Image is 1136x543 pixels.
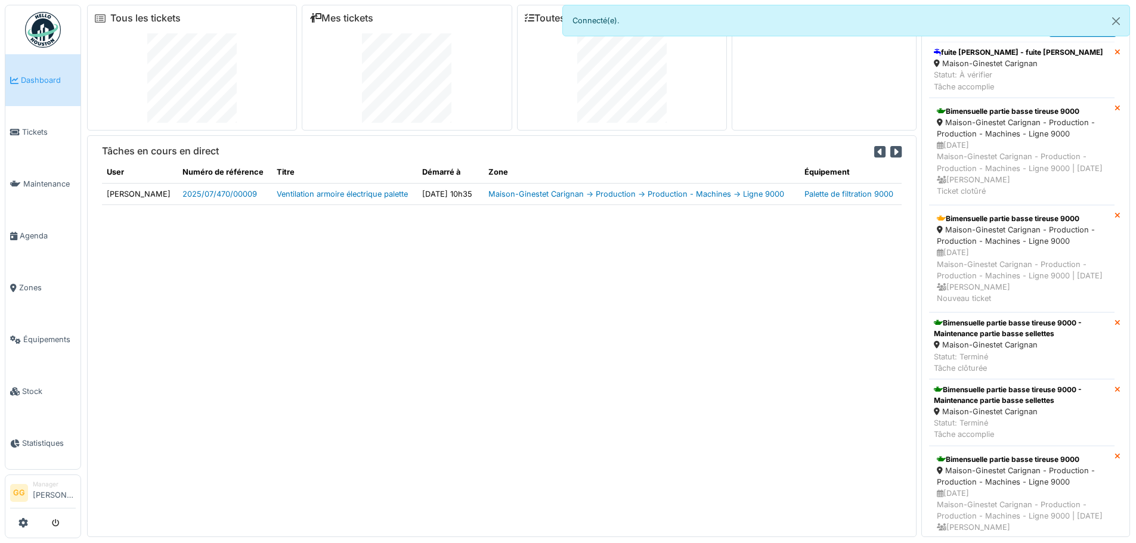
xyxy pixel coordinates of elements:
span: Maintenance [23,178,76,190]
li: GG [10,484,28,502]
a: Toutes les tâches [525,13,614,24]
div: Statut: À vérifier Tâche accomplie [934,69,1103,92]
span: Équipements [23,334,76,345]
div: [DATE] Maison-Ginestet Carignan - Production - Production - Machines - Ligne 9000 | [DATE] [PERSO... [937,139,1107,197]
span: Dashboard [21,75,76,86]
div: Bimensuelle partie basse tireuse 9000 [937,106,1107,117]
a: GG Manager[PERSON_NAME] [10,480,76,508]
a: Dashboard [5,54,81,106]
div: Bimensuelle partie basse tireuse 9000 - Maintenance partie basse sellettes [934,318,1110,339]
div: Bimensuelle partie basse tireuse 9000 [937,454,1107,465]
span: Agenda [20,230,76,241]
a: Maison-Ginestet Carignan -> Production -> Production - Machines -> Ligne 9000 [488,190,784,198]
div: [DATE] Maison-Ginestet Carignan - Production - Production - Machines - Ligne 9000 | [DATE] [PERSO... [937,247,1107,304]
a: Ventilation armoire électrique palette [277,190,408,198]
div: Statut: Terminé Tâche accomplie [934,417,1110,440]
div: Maison-Ginestet Carignan [934,406,1110,417]
div: Bimensuelle partie basse tireuse 9000 - Maintenance partie basse sellettes [934,384,1110,406]
a: Bimensuelle partie basse tireuse 9000 Maison-Ginestet Carignan - Production - Production - Machin... [929,98,1115,205]
th: Titre [272,162,417,183]
span: Statistiques [22,437,76,449]
a: Statistiques [5,417,81,469]
div: fuite [PERSON_NAME] - fuite [PERSON_NAME] [934,47,1103,58]
img: Badge_color-CXgf-gQk.svg [25,12,61,48]
a: Bimensuelle partie basse tireuse 9000 - Maintenance partie basse sellettes Maison-Ginestet Carign... [929,312,1115,379]
div: Maison-Ginestet Carignan - Production - Production - Machines - Ligne 9000 [937,465,1107,488]
th: Équipement [800,162,902,183]
td: [PERSON_NAME] [102,183,178,204]
a: Mes tickets [309,13,373,24]
span: Tickets [22,126,76,138]
a: Tous les tickets [110,13,181,24]
a: Stock [5,365,81,417]
div: Connecté(e). [562,5,1131,36]
div: Bimensuelle partie basse tireuse 9000 [937,213,1107,224]
div: Statut: Terminé Tâche clôturée [934,351,1110,374]
th: Démarré à [417,162,484,183]
div: Maison-Ginestet Carignan - Production - Production - Machines - Ligne 9000 [937,117,1107,139]
a: Zones [5,262,81,314]
a: Maintenance [5,158,81,210]
li: [PERSON_NAME] [33,480,76,505]
td: [DATE] 10h35 [417,183,484,204]
a: Équipements [5,314,81,365]
span: translation missing: fr.shared.user [107,167,124,176]
div: Maison-Ginestet Carignan - Production - Production - Machines - Ligne 9000 [937,224,1107,247]
div: Maison-Ginestet Carignan [934,58,1103,69]
th: Numéro de référence [178,162,271,183]
a: 2025/07/470/00009 [182,190,257,198]
h6: Tâches en cours en direct [102,145,219,157]
a: fuite [PERSON_NAME] - fuite [PERSON_NAME] Maison-Ginestet Carignan Statut: À vérifierTâche accomplie [929,42,1115,98]
a: Agenda [5,210,81,262]
div: Manager [33,480,76,489]
a: Bimensuelle partie basse tireuse 9000 - Maintenance partie basse sellettes Maison-Ginestet Carign... [929,379,1115,446]
div: Maison-Ginestet Carignan [934,339,1110,350]
span: Zones [19,282,76,293]
a: Bimensuelle partie basse tireuse 9000 Maison-Ginestet Carignan - Production - Production - Machin... [929,205,1115,312]
a: Tickets [5,106,81,158]
a: Palette de filtration 9000 [804,190,893,198]
button: Close [1103,5,1129,37]
span: Stock [22,386,76,397]
th: Zone [484,162,800,183]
